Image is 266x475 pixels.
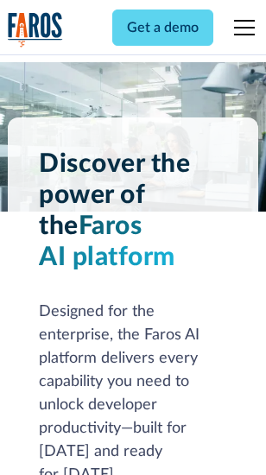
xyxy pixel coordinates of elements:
span: Faros AI platform [39,213,175,270]
h1: Discover the power of the [39,149,227,273]
div: menu [224,7,258,48]
a: Get a demo [112,9,213,46]
a: home [8,12,63,47]
img: Logo of the analytics and reporting company Faros. [8,12,63,47]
